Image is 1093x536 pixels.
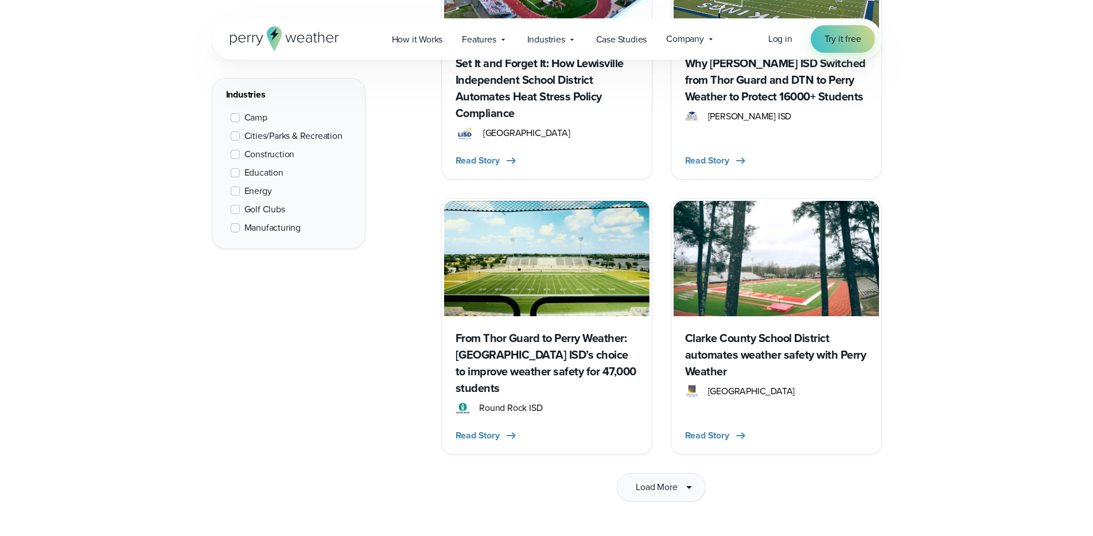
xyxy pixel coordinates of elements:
span: Case Studies [596,33,647,46]
span: [PERSON_NAME] ISD [708,110,792,123]
span: Camp [244,111,267,125]
span: Round Rock ISD [479,401,542,415]
span: Read Story [456,429,500,442]
a: Clarke County Schools Featured Image Clarke County School District automates weather safety with ... [671,198,882,455]
img: Round Rock ISD Football Field [444,201,649,316]
img: Clarke County Schools Featured Image [674,201,879,316]
h3: Set It and Forget It: How Lewisville Independent School District Automates Heat Stress Policy Com... [456,55,638,122]
button: Read Story [456,154,518,168]
span: Manufacturing [244,221,301,235]
img: Lewisville ISD logo [456,126,474,140]
button: Read Story [685,429,748,442]
a: Try it free [811,25,875,53]
h3: From Thor Guard to Perry Weather: [GEOGRAPHIC_DATA] ISD’s choice to improve weather safety for 47... [456,330,638,397]
span: Read Story [685,154,729,168]
a: Log in [768,32,792,46]
a: Round Rock ISD Football Field From Thor Guard to Perry Weather: [GEOGRAPHIC_DATA] ISD’s choice to... [441,198,652,455]
span: Energy [244,184,272,198]
span: Features [462,33,496,46]
span: Try it free [824,32,861,46]
button: Load More [617,473,705,502]
span: Construction [244,147,295,161]
span: Cities/Parks & Recreation [244,129,343,143]
span: How it Works [392,33,443,46]
span: Industries [527,33,565,46]
a: Case Studies [586,28,657,51]
span: Read Story [456,154,500,168]
span: Education [244,166,283,180]
span: [GEOGRAPHIC_DATA] [708,384,795,398]
span: Load More [636,480,677,494]
span: Read Story [685,429,729,442]
img: Clarke County Schools Logo Color [685,384,699,398]
h3: Clarke County School District automates weather safety with Perry Weather [685,330,868,380]
span: Golf Clubs [244,203,285,216]
div: Industries [226,88,351,102]
span: Company [666,32,704,46]
h3: Why [PERSON_NAME] ISD Switched from Thor Guard and DTN to Perry Weather to Protect 16000+ Students [685,55,868,105]
img: Bryan ISD Logo [685,110,699,123]
span: Log in [768,32,792,45]
button: Read Story [685,154,748,168]
img: Round Rock ISD Logo [456,401,470,415]
span: [GEOGRAPHIC_DATA] [483,126,570,140]
a: How it Works [382,28,453,51]
button: Read Story [456,429,518,442]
